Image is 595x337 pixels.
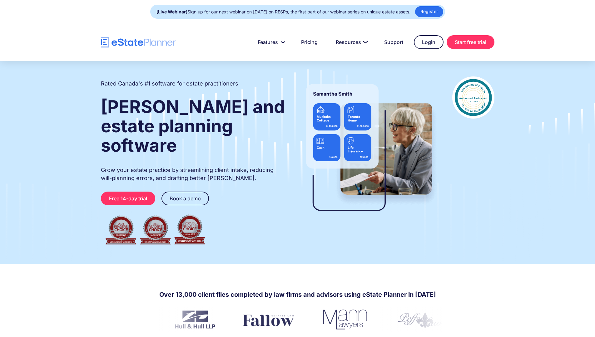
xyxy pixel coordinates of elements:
a: Start free trial [447,35,494,49]
a: home [101,37,176,48]
a: Register [415,6,443,17]
img: estate planner showing wills to their clients, using eState Planner, a leading estate planning so... [298,76,440,223]
a: Book a demo [161,192,209,205]
strong: [PERSON_NAME] and estate planning software [101,96,285,156]
strong: [Live Webinar] [156,9,187,14]
a: Resources [328,36,374,48]
p: Grow your estate practice by streamlining client intake, reducing will-planning errors, and draft... [101,166,286,182]
h4: Over 13,000 client files completed by law firms and advisors using eState Planner in [DATE] [159,290,436,299]
h2: Rated Canada's #1 software for estate practitioners [101,80,238,88]
a: Support [377,36,411,48]
div: Sign up for our next webinar on [DATE] on RESPs, the first part of our webinar series on unique e... [156,7,410,16]
a: Pricing [294,36,325,48]
a: Features [250,36,290,48]
a: Login [414,35,444,49]
a: Free 14-day trial [101,192,155,205]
